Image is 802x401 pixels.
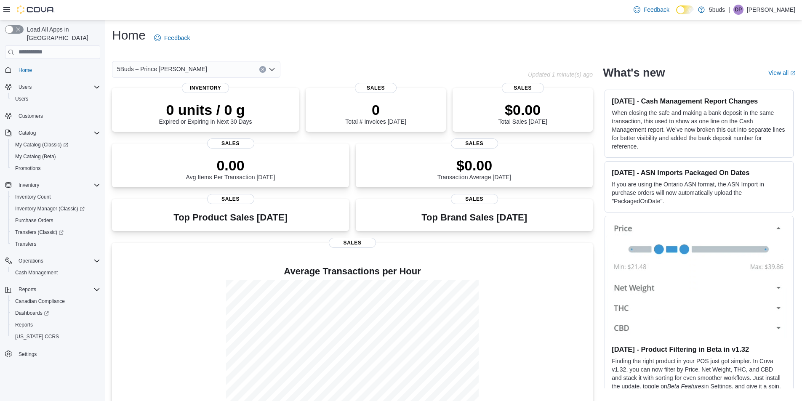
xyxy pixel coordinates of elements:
span: Dashboards [15,310,49,316]
a: Feedback [151,29,193,46]
span: Reports [12,320,100,330]
span: Transfers [15,241,36,247]
span: Feedback [644,5,669,14]
span: Inventory [19,182,39,189]
button: Operations [15,256,47,266]
a: Canadian Compliance [12,296,68,306]
a: Inventory Count [12,192,54,202]
span: My Catalog (Classic) [12,140,100,150]
span: [US_STATE] CCRS [15,333,59,340]
a: My Catalog (Classic) [8,139,104,151]
em: Beta Features [667,383,704,390]
p: 0.00 [186,157,275,174]
a: Cash Management [12,268,61,278]
p: 0 [345,101,406,118]
span: Home [15,65,100,75]
span: Users [15,82,100,92]
span: Users [12,94,100,104]
p: $0.00 [437,157,512,174]
button: Home [2,64,104,76]
h3: [DATE] - Product Filtering in Beta in v1.32 [612,345,786,353]
a: Customers [15,111,46,121]
span: Load All Apps in [GEOGRAPHIC_DATA] [24,25,100,42]
span: Reports [15,284,100,295]
span: My Catalog (Beta) [15,153,56,160]
a: Purchase Orders [12,215,57,226]
span: Inventory Count [12,192,100,202]
span: Feedback [164,34,190,42]
span: Settings [15,348,100,359]
p: 0 units / 0 g [159,101,252,118]
span: Inventory [15,180,100,190]
span: Users [15,96,28,102]
div: Total # Invoices [DATE] [345,101,406,125]
button: Clear input [259,66,266,73]
a: Inventory Manager (Classic) [12,204,88,214]
span: Canadian Compliance [12,296,100,306]
button: Catalog [2,127,104,139]
span: Dashboards [12,308,100,318]
span: Customers [15,111,100,121]
a: Settings [15,349,40,359]
span: Canadian Compliance [15,298,65,305]
span: Inventory Manager (Classic) [12,204,100,214]
span: Settings [19,351,37,358]
h4: Average Transactions per Hour [119,266,586,276]
span: Users [19,84,32,90]
span: Catalog [19,130,36,136]
span: Dark Mode [676,14,677,15]
span: Transfers (Classic) [12,227,100,237]
button: Settings [2,348,104,360]
img: Cova [17,5,55,14]
button: Users [2,81,104,93]
button: Open list of options [269,66,275,73]
span: 5Buds – Prince [PERSON_NAME] [117,64,207,74]
a: Feedback [630,1,673,18]
span: Operations [15,256,100,266]
div: Transaction Average [DATE] [437,157,512,181]
span: Sales [207,194,254,204]
a: My Catalog (Beta) [12,151,59,162]
a: Dashboards [8,307,104,319]
div: Expired or Expiring in Next 30 Days [159,101,252,125]
a: Transfers (Classic) [12,227,67,237]
p: If you are using the Ontario ASN format, the ASN Import in purchase orders will now automatically... [612,180,786,205]
span: Transfers (Classic) [15,229,64,236]
h1: Home [112,27,146,44]
span: Catalog [15,128,100,138]
h3: [DATE] - Cash Management Report Changes [612,97,786,105]
h3: Top Product Sales [DATE] [173,212,287,223]
span: Purchase Orders [12,215,100,226]
span: Cash Management [15,269,58,276]
a: Home [15,65,35,75]
span: Transfers [12,239,100,249]
button: Users [8,93,104,105]
span: My Catalog (Beta) [12,151,100,162]
span: Reports [15,321,33,328]
div: Dustin Pilon [733,5,743,15]
span: Home [19,67,32,74]
button: Purchase Orders [8,215,104,226]
span: Inventory [182,83,229,93]
span: Sales [451,138,498,149]
button: Customers [2,110,104,122]
a: Promotions [12,163,44,173]
p: Finding the right product in your POS just got simpler. In Cova v1.32, you can now filter by Pric... [612,357,786,399]
a: My Catalog (Classic) [12,140,72,150]
button: Reports [2,284,104,295]
a: [US_STATE] CCRS [12,332,62,342]
button: Users [15,82,35,92]
button: Cash Management [8,267,104,279]
button: Operations [2,255,104,267]
svg: External link [790,71,795,76]
span: Purchase Orders [15,217,53,224]
button: Promotions [8,162,104,174]
button: My Catalog (Beta) [8,151,104,162]
p: Updated 1 minute(s) ago [528,71,593,78]
span: Promotions [12,163,100,173]
p: 5buds [709,5,725,15]
span: Reports [19,286,36,293]
button: Canadian Compliance [8,295,104,307]
a: Transfers [12,239,40,249]
button: Inventory Count [8,191,104,203]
